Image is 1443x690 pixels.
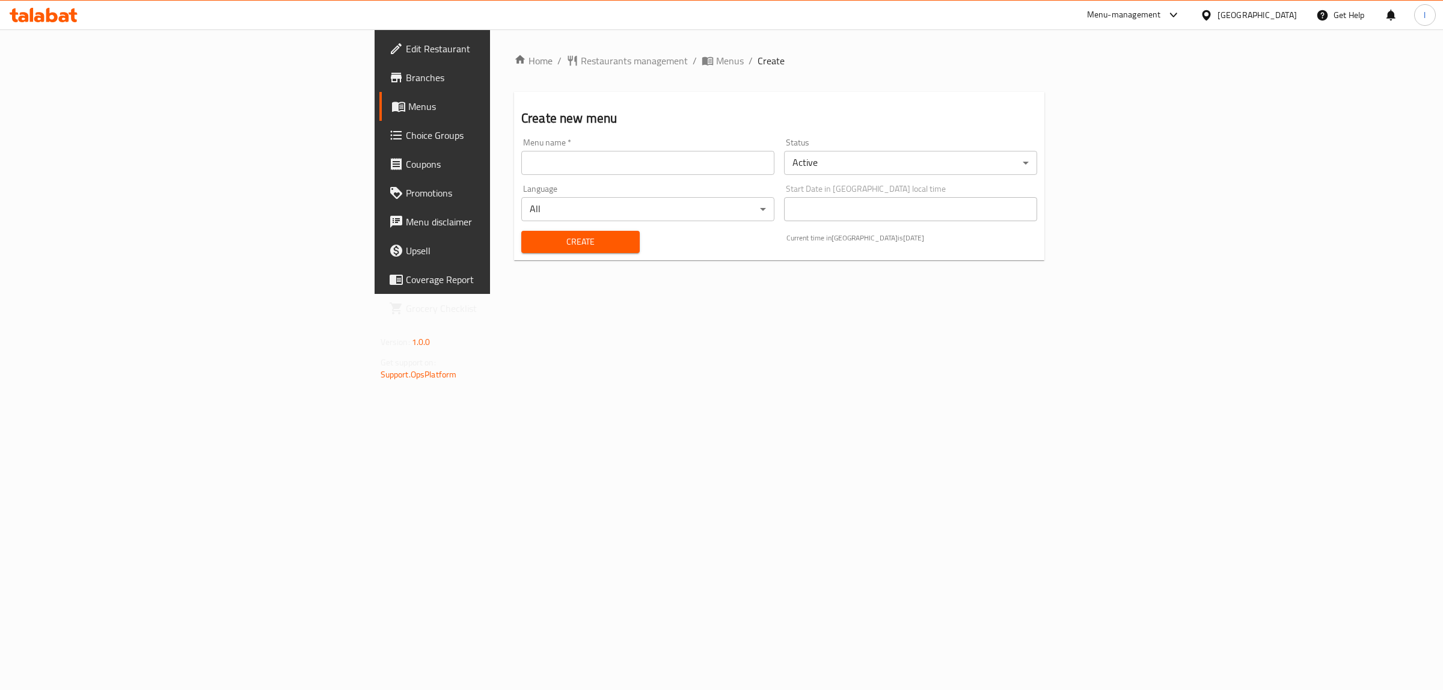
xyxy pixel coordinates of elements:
[408,99,606,114] span: Menus
[406,41,606,56] span: Edit Restaurant
[379,294,616,323] a: Grocery Checklist
[521,109,1037,127] h2: Create new menu
[1087,8,1161,22] div: Menu-management
[379,179,616,207] a: Promotions
[379,34,616,63] a: Edit Restaurant
[406,128,606,142] span: Choice Groups
[1218,8,1297,22] div: [GEOGRAPHIC_DATA]
[381,355,436,370] span: Get support on:
[1424,8,1426,22] span: l
[379,207,616,236] a: Menu disclaimer
[406,301,606,316] span: Grocery Checklist
[406,157,606,171] span: Coupons
[381,334,410,350] span: Version:
[702,53,744,68] a: Menus
[693,53,697,68] li: /
[521,151,774,175] input: Please enter Menu name
[531,234,630,249] span: Create
[381,367,457,382] a: Support.OpsPlatform
[406,186,606,200] span: Promotions
[379,150,616,179] a: Coupons
[406,243,606,258] span: Upsell
[521,197,774,221] div: All
[406,272,606,287] span: Coverage Report
[581,53,688,68] span: Restaurants management
[379,265,616,294] a: Coverage Report
[406,215,606,229] span: Menu disclaimer
[749,53,753,68] li: /
[379,63,616,92] a: Branches
[566,53,688,68] a: Restaurants management
[406,70,606,85] span: Branches
[379,92,616,121] a: Menus
[412,334,430,350] span: 1.0.0
[716,53,744,68] span: Menus
[379,121,616,150] a: Choice Groups
[521,231,640,253] button: Create
[784,151,1037,175] div: Active
[379,236,616,265] a: Upsell
[758,53,785,68] span: Create
[786,233,1037,243] p: Current time in [GEOGRAPHIC_DATA] is [DATE]
[514,53,1044,68] nav: breadcrumb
